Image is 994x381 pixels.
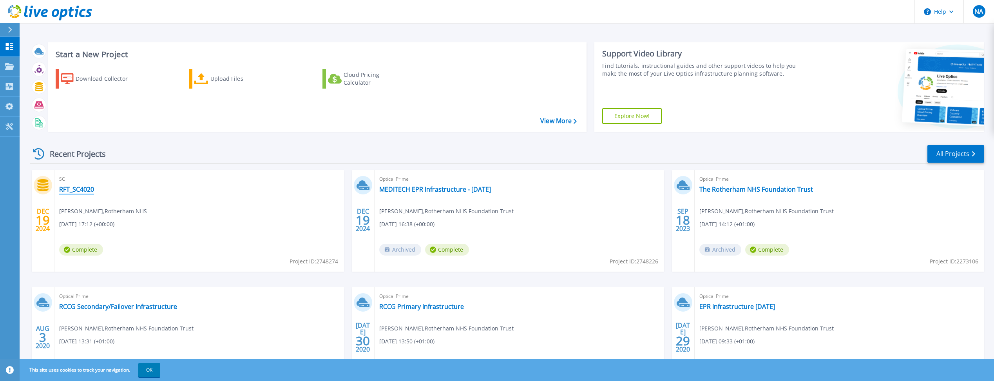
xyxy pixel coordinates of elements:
div: DEC 2024 [35,206,50,234]
span: Archived [379,244,421,256]
a: The Rotherham NHS Foundation Trust [699,185,813,193]
span: 29 [676,337,690,344]
span: Optical Prime [699,175,980,183]
div: Recent Projects [30,144,116,163]
div: AUG 2020 [35,323,50,352]
span: [DATE] 13:50 (+01:00) [379,337,435,346]
span: [DATE] 14:12 (+01:00) [699,220,755,229]
span: Optical Prime [379,175,659,183]
span: Archived [699,244,741,256]
span: NA [974,8,983,15]
span: Project ID: 2273106 [930,257,978,266]
span: Optical Prime [379,292,659,301]
span: Optical Prime [699,292,980,301]
span: 19 [36,217,50,223]
span: SC [59,175,339,183]
span: [PERSON_NAME] , Rotherham NHS Foundation Trust [379,207,514,216]
span: Complete [59,244,103,256]
button: OK [138,363,160,377]
span: 18 [676,217,690,223]
span: 19 [356,217,370,223]
span: [PERSON_NAME] , Rotherham NHS Foundation Trust [699,324,834,333]
span: [DATE] 17:12 (+00:00) [59,220,114,229]
span: 30 [356,337,370,344]
div: SEP 2023 [675,206,690,234]
h3: Start a New Project [56,50,576,59]
a: MEDITECH EPR Infrastructure - [DATE] [379,185,491,193]
span: [PERSON_NAME] , Rotherham NHS Foundation Trust [699,207,834,216]
span: [PERSON_NAME] , Rotherham NHS Foundation Trust [59,324,194,333]
div: [DATE] 2020 [675,323,690,352]
span: [DATE] 16:38 (+00:00) [379,220,435,229]
a: All Projects [927,145,984,163]
a: Upload Files [189,69,276,89]
span: 3 [39,334,46,341]
div: Upload Files [210,71,273,87]
span: Complete [425,244,469,256]
span: [PERSON_NAME] , Rotherham NHS Foundation Trust [379,324,514,333]
span: Project ID: 2748274 [290,257,338,266]
span: [DATE] 09:33 (+01:00) [699,337,755,346]
div: Support Video Library [602,49,804,59]
div: Download Collector [76,71,138,87]
div: [DATE] 2020 [355,323,370,352]
div: Find tutorials, instructional guides and other support videos to help you make the most of your L... [602,62,804,78]
a: Cloud Pricing Calculator [322,69,410,89]
span: This site uses cookies to track your navigation. [22,363,160,377]
span: Optical Prime [59,292,339,301]
div: DEC 2024 [355,206,370,234]
a: View More [540,117,577,125]
div: Cloud Pricing Calculator [344,71,406,87]
a: RFT_SC4020 [59,185,94,193]
span: Complete [745,244,789,256]
a: Explore Now! [602,108,662,124]
span: [DATE] 13:31 (+01:00) [59,337,114,346]
span: [PERSON_NAME] , Rotherham NHS [59,207,147,216]
a: RCCG Secondary/Failover Infrastructure [59,303,177,310]
a: RCCG Primary Infrastructure [379,303,464,310]
a: EPR Infrastructure [DATE] [699,303,775,310]
a: Download Collector [56,69,143,89]
span: Project ID: 2748226 [610,257,658,266]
